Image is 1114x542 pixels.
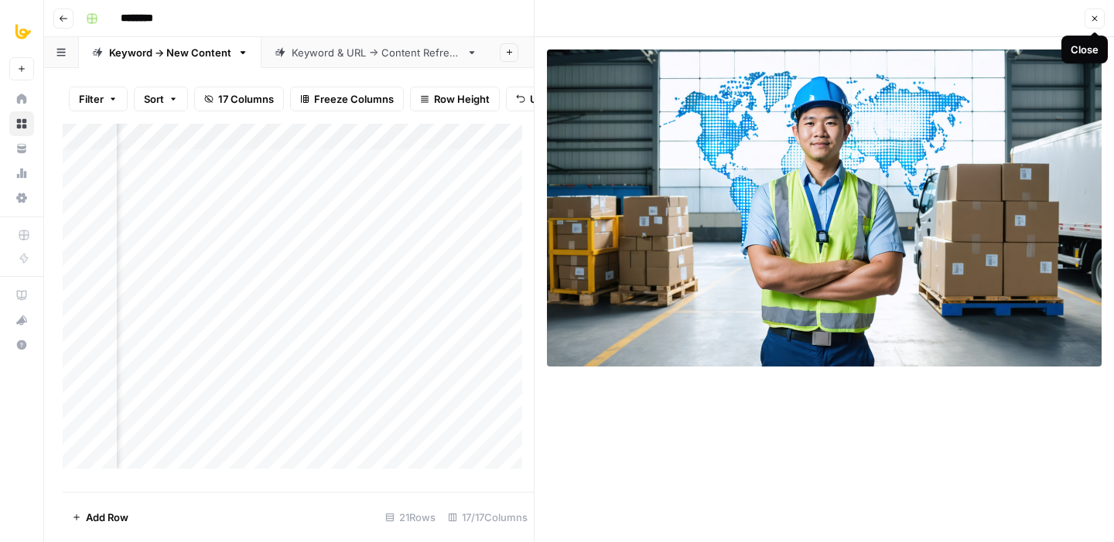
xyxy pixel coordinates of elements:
a: AirOps Academy [9,283,34,308]
a: Keyword -> New Content [79,37,261,68]
button: Help + Support [9,332,34,357]
div: 21 Rows [379,505,442,530]
a: Browse [9,111,34,136]
div: 17/17 Columns [442,505,534,530]
span: Add Row [86,510,128,525]
img: All About AI Logo [9,18,37,46]
div: Keyword & URL -> Content Refresh [292,45,460,60]
div: What's new? [10,308,33,332]
span: Freeze Columns [314,91,394,107]
img: Row/Cell [547,49,1102,366]
span: Row Height [434,91,490,107]
span: 17 Columns [218,91,274,107]
button: Sort [134,87,188,111]
button: Row Height [410,87,500,111]
button: Freeze Columns [290,87,404,111]
a: Your Data [9,136,34,161]
button: Workspace: All About AI [9,12,34,51]
a: Home [9,87,34,111]
button: Filter [69,87,128,111]
span: Sort [144,91,164,107]
button: Add Row [63,505,138,530]
button: What's new? [9,308,34,332]
a: Keyword & URL -> Content Refresh [261,37,490,68]
button: 17 Columns [194,87,284,111]
div: Close [1071,42,1099,57]
span: Filter [79,91,104,107]
button: Undo [506,87,566,111]
a: Settings [9,186,34,210]
div: Keyword -> New Content [109,45,231,60]
a: Usage [9,161,34,186]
